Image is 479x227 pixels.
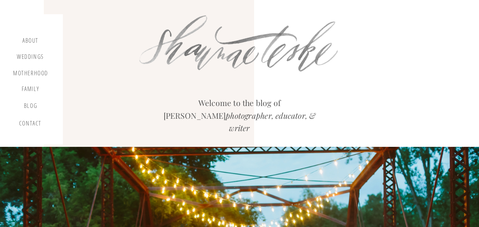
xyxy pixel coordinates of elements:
[226,110,315,133] i: photographer, educator, & writer
[158,97,321,127] h2: Welcome to the blog of [PERSON_NAME]
[18,120,43,130] a: contact
[19,37,42,46] a: about
[16,85,45,95] a: Family
[16,53,45,63] a: Weddings
[19,102,42,113] a: blog
[13,70,48,78] a: motherhood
